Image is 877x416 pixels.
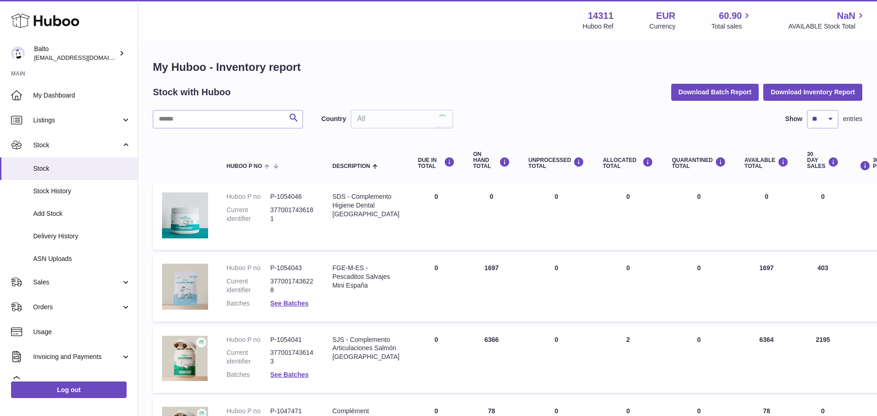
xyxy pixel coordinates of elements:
[227,192,270,201] dt: Huboo P no
[697,193,701,200] span: 0
[270,264,314,272] dd: P-1054043
[153,86,231,98] h2: Stock with Huboo
[798,254,848,322] td: 403
[227,299,270,308] dt: Batches
[11,381,127,398] a: Log out
[788,22,866,31] span: AVAILABLE Stock Total
[33,116,121,125] span: Listings
[735,254,798,322] td: 1697
[671,84,759,100] button: Download Batch Report
[33,187,131,196] span: Stock History
[735,183,798,250] td: 0
[270,335,314,344] dd: P-1054041
[33,164,131,173] span: Stock
[711,10,752,31] a: 60.90 Total sales
[593,326,662,393] td: 2
[418,157,455,169] div: DUE IN TOTAL
[33,303,121,312] span: Orders
[650,22,676,31] div: Currency
[270,300,308,307] a: See Batches
[603,157,653,169] div: ALLOCATED Total
[321,115,346,123] label: Country
[583,22,614,31] div: Huboo Ref
[270,407,314,416] dd: P-1047471
[34,54,135,61] span: [EMAIL_ADDRESS][DOMAIN_NAME]
[162,192,208,238] img: product image
[807,151,839,170] div: 30 DAY SALES
[588,10,614,22] strong: 14311
[270,348,314,366] dd: 3770017436143
[763,84,862,100] button: Download Inventory Report
[593,254,662,322] td: 0
[464,183,519,250] td: 0
[33,278,121,287] span: Sales
[593,183,662,250] td: 0
[529,157,585,169] div: UNPROCESSED Total
[332,163,370,169] span: Description
[270,371,308,378] a: See Batches
[270,206,314,223] dd: 3770017436181
[837,10,855,22] span: NaN
[227,370,270,379] dt: Batches
[409,326,464,393] td: 0
[719,10,742,22] span: 60.90
[153,60,862,75] h1: My Huboo - Inventory report
[697,264,701,272] span: 0
[473,151,510,170] div: ON HAND Total
[785,115,802,123] label: Show
[227,348,270,366] dt: Current identifier
[332,192,400,219] div: SDS - Complemento Higiene Dental [GEOGRAPHIC_DATA]
[409,183,464,250] td: 0
[227,277,270,295] dt: Current identifier
[735,326,798,393] td: 6364
[162,335,208,381] img: product image
[270,192,314,201] dd: P-1054046
[227,206,270,223] dt: Current identifier
[33,377,131,386] span: Cases
[656,10,675,22] strong: EUR
[519,326,594,393] td: 0
[162,264,208,310] img: product image
[11,46,25,60] img: ops@balto.fr
[519,254,594,322] td: 0
[464,326,519,393] td: 6366
[697,336,701,343] span: 0
[697,407,701,415] span: 0
[464,254,519,322] td: 1697
[227,264,270,272] dt: Huboo P no
[33,91,131,100] span: My Dashboard
[33,352,121,361] span: Invoicing and Payments
[332,335,400,362] div: SJS - Complemento Articulaciones Salmón [GEOGRAPHIC_DATA]
[34,45,117,62] div: Balto
[33,328,131,336] span: Usage
[798,326,848,393] td: 2195
[33,209,131,218] span: Add Stock
[519,183,594,250] td: 0
[798,183,848,250] td: 0
[227,335,270,344] dt: Huboo P no
[843,115,862,123] span: entries
[409,254,464,322] td: 0
[744,157,789,169] div: AVAILABLE Total
[711,22,752,31] span: Total sales
[33,254,131,263] span: ASN Uploads
[227,163,262,169] span: Huboo P no
[672,157,726,169] div: QUARANTINED Total
[788,10,866,31] a: NaN AVAILABLE Stock Total
[33,141,121,150] span: Stock
[33,232,131,241] span: Delivery History
[332,264,400,290] div: FGE-M-ES - Pescaditos Salvajes Mini España
[227,407,270,416] dt: Huboo P no
[270,277,314,295] dd: 3770017436228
